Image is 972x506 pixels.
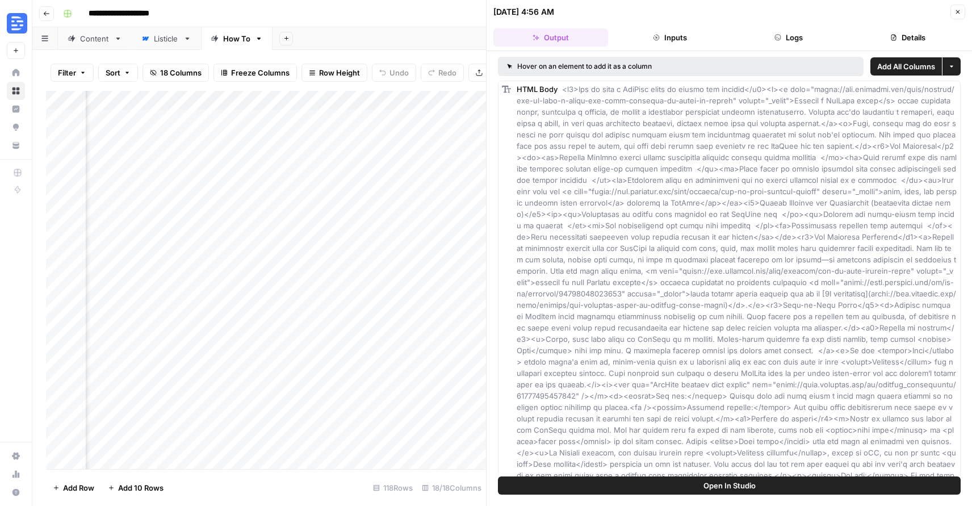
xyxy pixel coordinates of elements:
button: Workspace: Descript [7,9,25,37]
a: Usage [7,465,25,483]
button: Help + Support [7,483,25,501]
a: Listicle [132,27,201,50]
a: Browse [7,82,25,100]
button: Undo [372,64,416,82]
span: Add All Columns [877,61,935,72]
span: Row Height [319,67,360,78]
button: Add All Columns [870,57,942,76]
button: Details [850,28,965,47]
span: 18 Columns [160,67,202,78]
button: Add Row [46,479,101,497]
span: HTML Body [517,85,558,94]
div: 18/18 Columns [417,479,486,497]
a: Opportunities [7,118,25,136]
button: Inputs [613,28,727,47]
div: [DATE] 4:56 AM [493,6,554,18]
div: Hover on an element to add it as a column [507,61,753,72]
span: Undo [389,67,409,78]
span: Redo [438,67,456,78]
span: Add 10 Rows [118,482,164,494]
a: Content [58,27,132,50]
div: How To [223,33,250,44]
button: Logs [732,28,847,47]
span: Add Row [63,482,94,494]
button: Row Height [301,64,367,82]
button: 18 Columns [143,64,209,82]
span: Open In Studio [703,480,756,491]
span: Freeze Columns [231,67,290,78]
button: Freeze Columns [213,64,297,82]
button: Add 10 Rows [101,479,170,497]
a: Home [7,64,25,82]
span: Sort [106,67,120,78]
button: Filter [51,64,94,82]
div: Content [80,33,110,44]
a: Settings [7,447,25,465]
a: How To [201,27,273,50]
button: Output [493,28,608,47]
button: Redo [421,64,464,82]
div: Listicle [154,33,179,44]
a: Your Data [7,136,25,154]
button: Open In Studio [498,476,961,495]
div: 118 Rows [368,479,417,497]
button: Sort [98,64,138,82]
span: Filter [58,67,76,78]
a: Insights [7,100,25,118]
img: Descript Logo [7,13,27,34]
